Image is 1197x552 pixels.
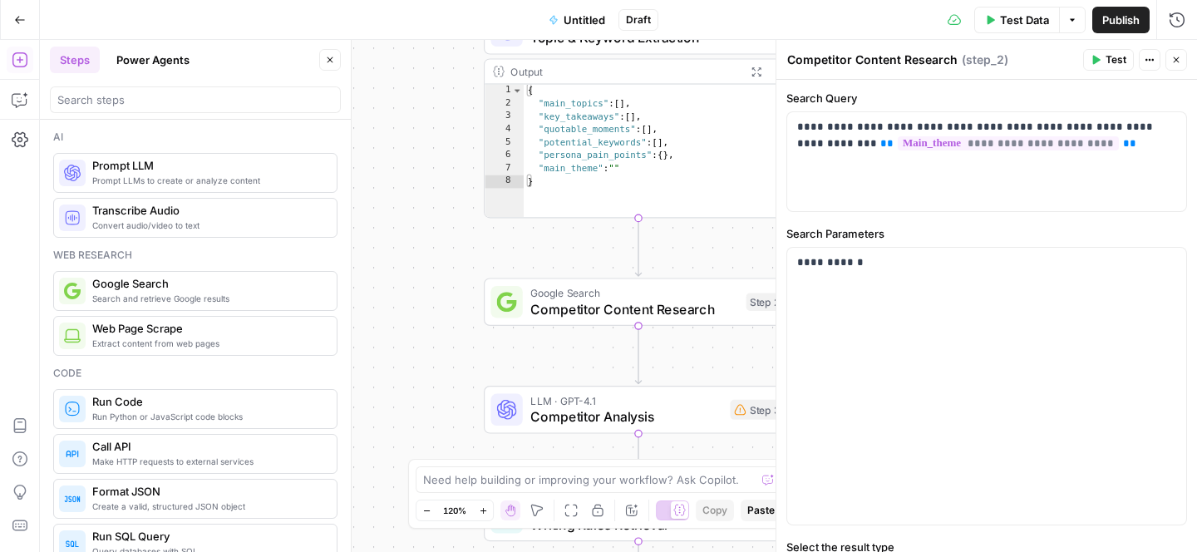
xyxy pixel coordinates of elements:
[786,225,1187,242] label: Search Parameters
[530,392,722,408] span: LLM · GPT-4.1
[510,63,738,79] div: Output
[530,27,740,47] span: Topic & Keyword Extraction
[564,12,605,28] span: Untitled
[530,299,738,319] span: Competitor Content Research
[626,12,651,27] span: Draft
[92,455,323,468] span: Make HTTP requests to external services
[443,504,466,517] span: 120%
[1102,12,1140,28] span: Publish
[539,7,615,33] button: Untitled
[53,248,337,263] div: Web research
[92,483,323,500] span: Format JSON
[1000,12,1049,28] span: Test Data
[92,202,323,219] span: Transcribe Audio
[730,400,784,420] div: Step 3
[92,393,323,410] span: Run Code
[53,366,337,381] div: Code
[635,218,641,276] g: Edge from step_1 to step_2
[1092,7,1150,33] button: Publish
[1106,52,1126,67] span: Test
[485,175,524,189] div: 8
[53,130,337,145] div: Ai
[512,85,523,98] span: Toggle code folding, rows 1 through 8
[635,326,641,384] g: Edge from step_2 to step_3
[92,438,323,455] span: Call API
[484,386,793,434] div: LLM · GPT-4.1Competitor AnalysisStep 3
[485,111,524,124] div: 3
[746,293,785,311] div: Step 2
[484,7,793,218] div: Topic & Keyword ExtractionOutput{ "main_topics":[], "key_takeaways":[], "quotable_moments":[], "p...
[787,52,958,68] textarea: Competitor Content Research
[696,500,734,521] button: Copy
[92,157,323,174] span: Prompt LLM
[92,500,323,513] span: Create a valid, structured JSON object
[485,97,524,111] div: 2
[92,174,323,187] span: Prompt LLMs to create or analyze content
[530,285,738,301] span: Google Search
[485,136,524,150] div: 5
[485,85,524,98] div: 1
[92,337,323,350] span: Extract content from web pages
[50,47,100,73] button: Steps
[484,494,793,542] div: Search Knowledge BaseWriting Rules RetrievalStep 4
[741,500,781,521] button: Paste
[530,407,722,426] span: Competitor Analysis
[92,275,323,292] span: Google Search
[485,162,524,175] div: 7
[92,292,323,305] span: Search and retrieve Google results
[484,278,793,326] div: Google SearchCompetitor Content ResearchStep 2
[962,52,1008,68] span: ( step_2 )
[747,503,775,518] span: Paste
[106,47,199,73] button: Power Agents
[485,123,524,136] div: 4
[92,320,323,337] span: Web Page Scrape
[485,150,524,163] div: 6
[974,7,1059,33] button: Test Data
[702,503,727,518] span: Copy
[92,410,323,423] span: Run Python or JavaScript code blocks
[92,219,323,232] span: Convert audio/video to text
[1083,49,1134,71] button: Test
[530,515,736,535] span: Writing Rules Retrieval
[92,528,323,545] span: Run SQL Query
[57,91,333,108] input: Search steps
[786,90,1187,106] label: Search Query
